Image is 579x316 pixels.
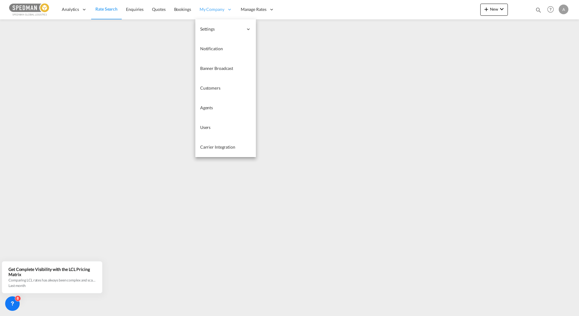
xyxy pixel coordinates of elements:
span: Carrier Integration [200,144,235,150]
span: Quotes [152,7,165,12]
span: Banner Broadcast [200,66,233,71]
md-icon: icon-magnify [535,7,542,13]
button: icon-plus 400-fgNewicon-chevron-down [480,4,508,16]
span: Notification [200,46,223,51]
span: Agents [200,105,213,110]
span: Bookings [174,7,191,12]
span: Enquiries [126,7,144,12]
a: Users [195,118,256,137]
span: My Company [200,6,224,12]
div: Settings [195,19,256,39]
span: Rate Search [95,6,117,12]
div: Help [545,4,559,15]
div: A [559,5,568,14]
span: Customers [200,85,220,91]
span: New [483,7,505,12]
md-icon: icon-chevron-down [498,5,505,13]
span: Analytics [62,6,79,12]
div: icon-magnify [535,7,542,16]
md-icon: icon-plus 400-fg [483,5,490,13]
img: c12ca350ff1b11efb6b291369744d907.png [9,3,50,16]
a: Banner Broadcast [195,59,256,78]
a: Agents [195,98,256,118]
a: Customers [195,78,256,98]
a: Carrier Integration [195,137,256,157]
a: Notification [195,39,256,59]
span: Manage Rates [241,6,266,12]
span: Settings [200,26,243,32]
span: Help [545,4,556,15]
span: Users [200,125,211,130]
